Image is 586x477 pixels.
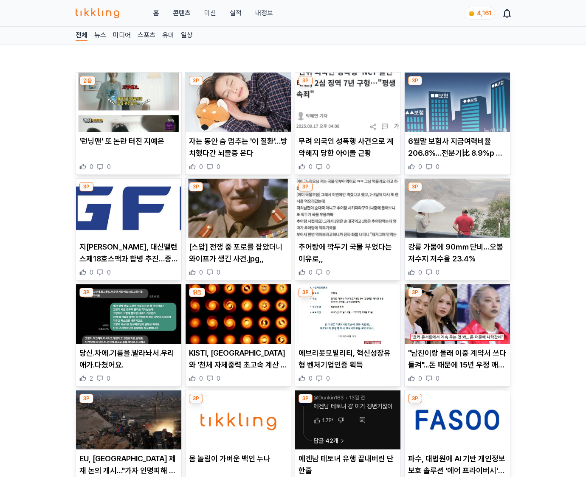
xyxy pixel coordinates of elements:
[309,374,313,383] span: 0
[295,73,400,132] img: 무려 외국인 성폭행 사건으로 계약해지 당한 아이돌 근황
[477,10,491,17] span: 4,161
[199,268,203,277] span: 0
[186,284,291,344] img: KISTI, 서울대와 '천체 자체중력 초고속 계산 기술' 개발
[408,394,422,403] div: 3P
[405,390,510,450] img: 파수, 대법원에 AI 기반 개인정보보호 솔루션 '에어 프라이버시'공급
[295,390,400,450] img: 에겐남 테토녀 유행 끝내버린 단 한줄
[79,241,178,265] p: 지[PERSON_NAME], 대신밸런스제18호스팩과 합병 추진…증권신고서 제출
[408,288,422,297] div: 3P
[326,163,330,171] span: 0
[76,390,181,450] img: EU, 이스라엘 제재 논의 개시…"가자 인명피해 종식 압력"
[299,288,313,297] div: 3P
[255,8,273,18] a: 내정보
[76,73,181,132] img: '런닝맨' 또 논란 터진 지예은
[185,72,291,175] div: 3P 자는 동안 숨 멈추는 '이 질환'…방치했다간 뇌졸중 온다 자는 동안 숨 멈추는 '이 질환'…방치했다간 뇌졸중 온다 0 0
[186,179,291,238] img: [스압] 전쟁 중 포로를 잡았더니 와이프가 생긴 사건.jpg,,
[418,268,422,277] span: 0
[189,182,203,191] div: 3P
[186,390,291,450] img: 몸 놀림이 가벼운 백인 누나
[217,268,220,277] span: 0
[299,135,397,159] p: 무려 외국인 성폭행 사건으로 계약해지 당한 아이돌 근황
[299,394,313,403] div: 3P
[76,8,119,18] img: 티끌링
[408,135,507,159] p: 6월말 보험사 지급여력비율 206.8%…전분기比 8.9%p 상승
[138,30,155,41] a: 스포츠
[199,163,203,171] span: 0
[76,72,182,175] div: 읽음 '런닝맨' 또 논란 터진 지예은 '런닝맨' 또 논란 터진 지예은 0 0
[418,163,422,171] span: 0
[90,374,93,383] span: 2
[299,347,397,371] p: 에브리봇모빌리티, 혁신성장유형 벤처기업인증 획득
[436,268,439,277] span: 0
[405,73,510,132] img: 6월말 보험사 지급여력비율 206.8%…전분기比 8.9%p 상승
[162,30,174,41] a: 유머
[204,8,216,18] button: 미션
[79,347,178,371] p: 당신.차에.기름을.발라놔서.우리애가.다쳤어요.
[107,163,111,171] span: 0
[408,347,507,371] p: "남친이랑 몰래 이중 계약서 쓰다 들켜"...돈 때문에 15년 우정 깨져 난리 난 오죠갱 '쿄카·이부키'
[79,76,96,85] div: 읽음
[295,72,401,175] div: 3P 무려 외국인 성폭행 사건으로 계약해지 당한 아이돌 근황 무려 외국인 성폭행 사건으로 계약해지 당한 아이돌 근황 0 0
[217,163,220,171] span: 0
[189,288,205,297] div: 읽음
[189,135,287,159] p: 자는 동안 숨 멈추는 '이 질환'…방치했다간 뇌졸중 온다
[326,268,330,277] span: 0
[90,163,93,171] span: 0
[436,374,439,383] span: 0
[299,453,397,477] p: 에겐남 테토녀 유행 끝내버린 단 한줄
[230,8,242,18] a: 실적
[408,453,507,477] p: 파수, 대법원에 AI 기반 개인정보보호 솔루션 '에어 프라이버시'공급
[299,76,313,85] div: 3P
[189,241,287,265] p: [스압] 전쟁 중 포로를 잡았더니 와이프가 생긴 사건.jpg,,
[189,347,287,371] p: KISTI, [GEOGRAPHIC_DATA]와 '천체 자체중력 초고속 계산 기술' 개발
[173,8,191,18] a: 콘텐츠
[295,284,401,387] div: 3P 에브리봇모빌리티, 혁신성장유형 벤처기업인증 획득 에브리봇모빌리티, 혁신성장유형 벤처기업인증 획득 0 0
[185,178,291,281] div: 3P [스압] 전쟁 중 포로를 잡았더니 와이프가 생긴 사건.jpg,, [스압] 전쟁 중 포로를 잡았더니 와이프가 생긴 사건.jpg,, 0 0
[189,76,203,85] div: 3P
[404,284,510,387] div: 3P "남친이랑 몰래 이중 계약서 쓰다 들켜"...돈 때문에 15년 우정 깨져 난리 난 오죠갱 '쿄카·이부키' "남친이랑 몰래 이중 계약서 쓰다 들켜"...돈 때문에 15년 ...
[326,374,330,383] span: 0
[153,8,159,18] a: 홈
[309,163,313,171] span: 0
[181,30,193,41] a: 일상
[309,268,313,277] span: 0
[186,73,291,132] img: 자는 동안 숨 멈추는 '이 질환'…방치했다간 뇌졸중 온다
[113,30,131,41] a: 미디어
[465,7,493,20] a: coin 4,161
[295,179,400,238] img: 추어탕에 깍두기 국물 부었다는 이유로,,
[408,182,422,191] div: 3P
[405,179,510,238] img: 강릉 가뭄에 90㎜ 단비…오봉저수지 저수율 23.4%
[94,30,106,41] a: 뉴스
[404,178,510,281] div: 3P 강릉 가뭄에 90㎜ 단비…오봉저수지 저수율 23.4% 강릉 가뭄에 90㎜ 단비…오봉저수지 저수율 23.4% 0 0
[107,268,111,277] span: 0
[468,10,475,17] img: coin
[199,374,203,383] span: 0
[76,284,181,344] img: 당신.차에.기름을.발라놔서.우리애가.다쳤어요.
[295,284,400,344] img: 에브리봇모빌리티, 혁신성장유형 벤처기업인증 획득
[299,241,397,265] p: 추어탕에 깍두기 국물 부었다는 이유로,,
[107,374,110,383] span: 0
[76,178,182,281] div: 3P 지에프아이, 대신밸런스제18호스팩과 합병 추진…증권신고서 제출 지[PERSON_NAME], 대신밸런스제18호스팩과 합병 추진…증권신고서 제출 0 0
[79,394,93,403] div: 3P
[295,178,401,281] div: 3P 추어탕에 깍두기 국물 부었다는 이유로,, 추어탕에 깍두기 국물 부었다는 이유로,, 0 0
[90,268,93,277] span: 0
[405,284,510,344] img: "남친이랑 몰래 이중 계약서 쓰다 들켜"...돈 때문에 15년 우정 깨져 난리 난 오죠갱 '쿄카·이부키'
[76,179,181,238] img: 지에프아이, 대신밸런스제18호스팩과 합병 추진…증권신고서 제출
[299,182,313,191] div: 3P
[79,288,93,297] div: 3P
[408,241,507,265] p: 강릉 가뭄에 90㎜ 단비…오봉저수지 저수율 23.4%
[76,284,182,387] div: 3P 당신.차에.기름을.발라놔서.우리애가.다쳤어요. 당신.차에.기름을.발라놔서.우리애가.다쳤어요. 2 0
[404,72,510,175] div: 3P 6월말 보험사 지급여력비율 206.8%…전분기比 8.9%p 상승 6월말 보험사 지급여력비율 206.8%…전분기比 8.9%p 상승 0 0
[189,394,203,403] div: 3P
[408,76,422,85] div: 3P
[189,453,287,465] p: 몸 놀림이 가벼운 백인 누나
[79,453,178,477] p: EU, [GEOGRAPHIC_DATA] 제재 논의 개시…"가자 인명피해 종식 압력"
[76,30,87,41] a: 전체
[79,182,93,191] div: 3P
[418,374,422,383] span: 0
[436,163,439,171] span: 0
[185,284,291,387] div: 읽음 KISTI, 서울대와 '천체 자체중력 초고속 계산 기술' 개발 KISTI, [GEOGRAPHIC_DATA]와 '천체 자체중력 초고속 계산 기술' 개발 0 0
[79,135,178,147] p: '런닝맨' 또 논란 터진 지예은
[217,374,220,383] span: 0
